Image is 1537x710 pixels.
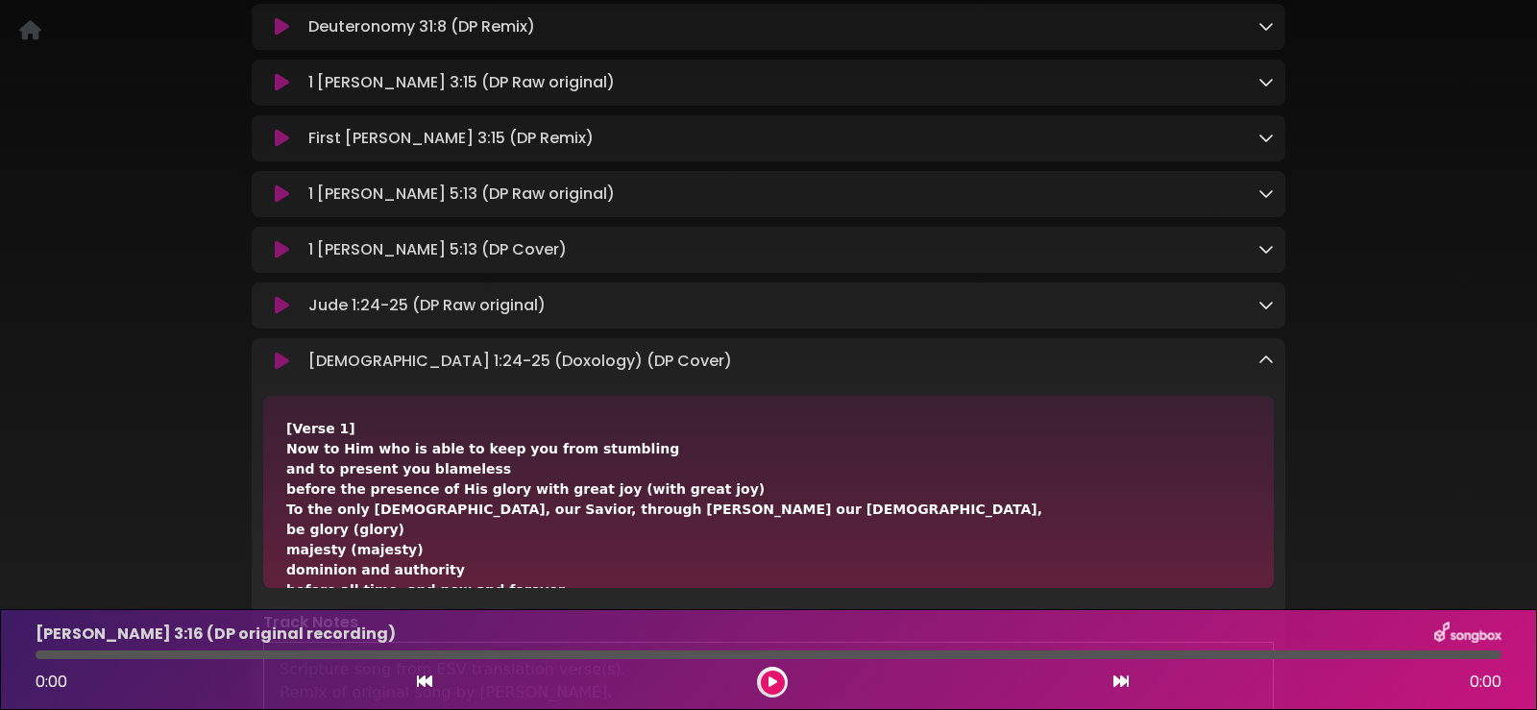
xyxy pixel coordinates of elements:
[1470,671,1501,694] span: 0:00
[308,350,732,373] p: [DEMOGRAPHIC_DATA] 1:24-25 (Doxology) (DP Cover)
[308,15,535,38] p: Deuteronomy 31:8 (DP Remix)
[308,127,594,150] p: First [PERSON_NAME] 3:15 (DP Remix)
[308,294,546,317] p: Jude 1:24-25 (DP Raw original)
[36,671,67,693] span: 0:00
[36,623,396,646] p: [PERSON_NAME] 3:16 (DP original recording)
[308,71,615,94] p: 1 [PERSON_NAME] 3:15 (DP Raw original)
[1434,622,1501,647] img: songbox-logo-white.png
[308,183,615,206] p: 1 [PERSON_NAME] 5:13 (DP Raw original)
[308,238,567,261] p: 1 [PERSON_NAME] 5:13 (DP Cover)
